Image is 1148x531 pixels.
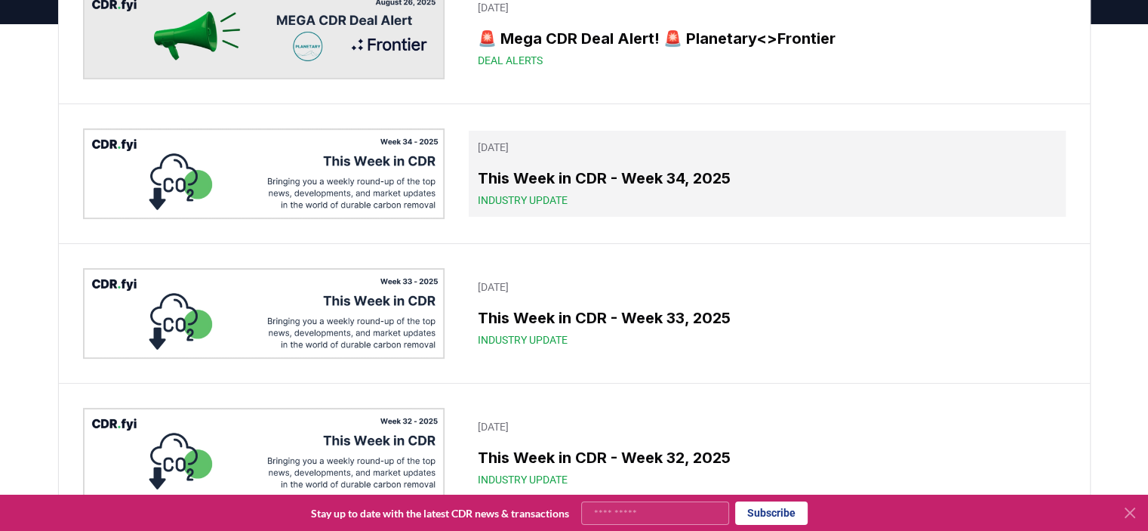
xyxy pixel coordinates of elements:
[478,472,568,487] span: Industry Update
[83,408,445,499] img: This Week in CDR - Week 32, 2025 blog post image
[478,307,1056,329] h3: This Week in CDR - Week 33, 2025
[478,419,1056,434] p: [DATE]
[478,140,1056,155] p: [DATE]
[478,27,1056,50] h3: 🚨 Mega CDR Deal Alert! 🚨 Planetary<>Frontier
[469,270,1065,357] a: [DATE]This Week in CDR - Week 33, 2025Industry Update
[478,167,1056,190] h3: This Week in CDR - Week 34, 2025
[478,446,1056,469] h3: This Week in CDR - Week 32, 2025
[478,193,568,208] span: Industry Update
[478,53,543,68] span: Deal Alerts
[469,410,1065,496] a: [DATE]This Week in CDR - Week 32, 2025Industry Update
[469,131,1065,217] a: [DATE]This Week in CDR - Week 34, 2025Industry Update
[478,332,568,347] span: Industry Update
[83,128,445,219] img: This Week in CDR - Week 34, 2025 blog post image
[83,268,445,359] img: This Week in CDR - Week 33, 2025 blog post image
[478,279,1056,295] p: [DATE]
